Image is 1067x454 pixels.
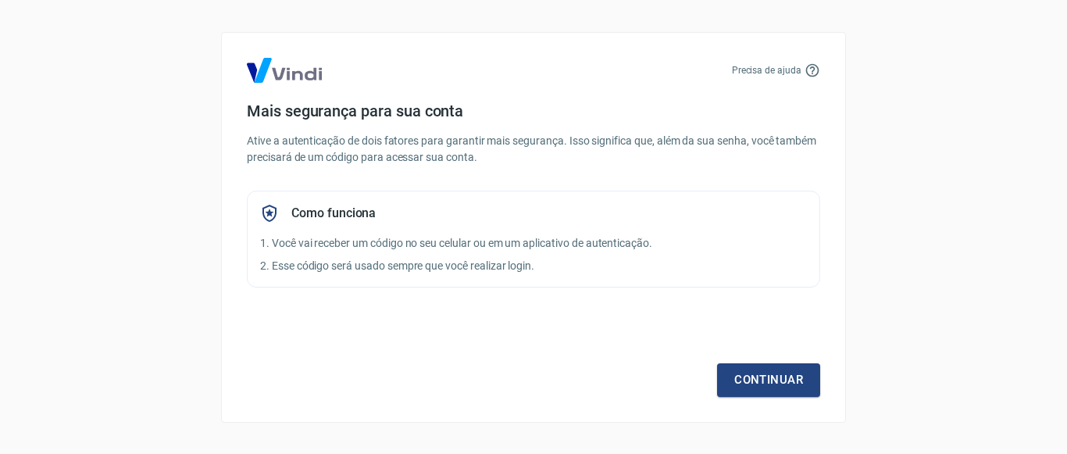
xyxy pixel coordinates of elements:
h5: Como funciona [291,206,376,221]
p: 1. Você vai receber um código no seu celular ou em um aplicativo de autenticação. [260,235,807,252]
p: 2. Esse código será usado sempre que você realizar login. [260,258,807,274]
a: Continuar [717,363,820,396]
p: Precisa de ajuda [732,63,801,77]
p: Ative a autenticação de dois fatores para garantir mais segurança. Isso significa que, além da su... [247,133,820,166]
h4: Mais segurança para sua conta [247,102,820,120]
img: Logo Vind [247,58,322,83]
